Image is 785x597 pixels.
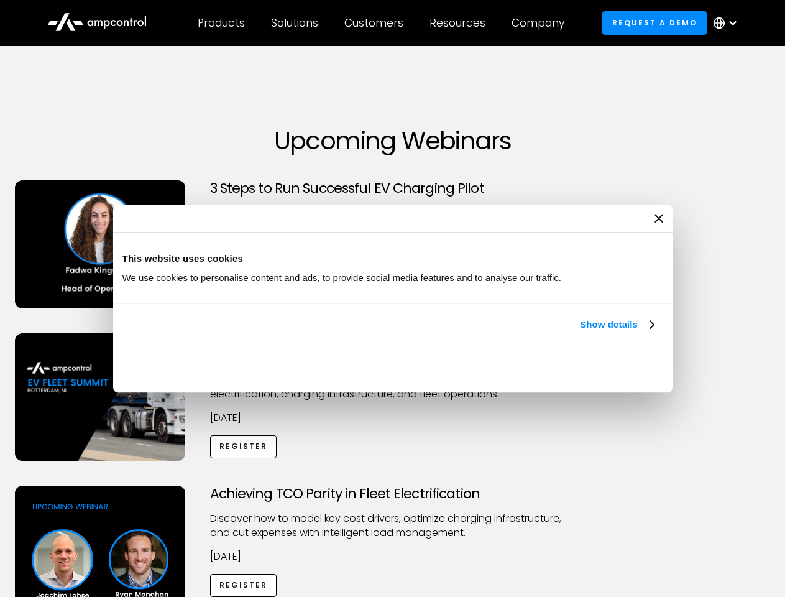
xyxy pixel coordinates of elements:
[512,16,564,30] div: Company
[122,251,663,266] div: This website uses cookies
[210,574,277,597] a: Register
[580,317,653,332] a: Show details
[344,16,403,30] div: Customers
[198,16,245,30] div: Products
[271,16,318,30] div: Solutions
[210,435,277,458] a: Register
[654,214,663,223] button: Close banner
[122,272,562,283] span: We use cookies to personalise content and ads, to provide social media features and to analyse ou...
[210,550,576,563] p: [DATE]
[429,16,485,30] div: Resources
[480,346,658,382] button: Okay
[15,126,771,155] h1: Upcoming Webinars
[210,486,576,502] h3: Achieving TCO Parity in Fleet Electrification
[210,411,576,425] p: [DATE]
[210,512,576,540] p: Discover how to model key cost drivers, optimize charging infrastructure, and cut expenses with i...
[602,11,707,34] a: Request a demo
[210,180,576,197] h3: 3 Steps to Run Successful EV Charging Pilot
